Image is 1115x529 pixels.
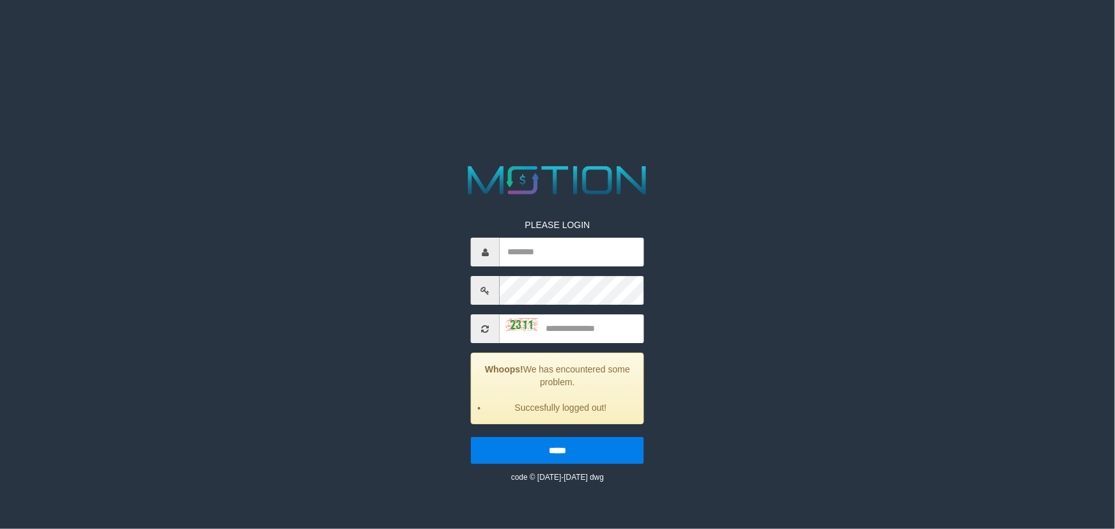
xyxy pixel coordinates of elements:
[488,401,634,414] li: Succesfully logged out!
[506,319,538,332] img: captcha
[471,353,644,424] div: We has encountered some problem.
[485,364,523,374] strong: Whoops!
[471,218,644,231] p: PLEASE LOGIN
[511,473,604,482] small: code © [DATE]-[DATE] dwg
[460,161,655,199] img: MOTION_logo.png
